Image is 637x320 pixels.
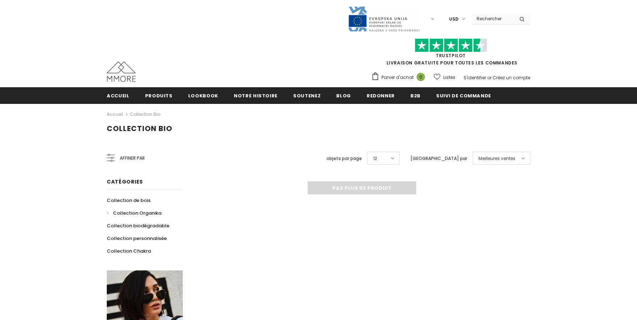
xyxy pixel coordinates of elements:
[367,87,395,104] a: Redonner
[234,92,278,99] span: Notre histoire
[107,87,130,104] a: Accueil
[107,123,172,134] span: Collection Bio
[107,178,143,185] span: Catégories
[336,87,351,104] a: Blog
[443,74,455,81] span: Listes
[188,92,218,99] span: Lookbook
[410,155,467,162] label: [GEOGRAPHIC_DATA] par
[436,92,491,99] span: Suivi de commande
[107,248,151,254] span: Collection Chakra
[487,75,492,81] span: or
[410,92,421,99] span: B2B
[436,52,466,59] a: TrustPilot
[107,207,161,219] a: Collection Organika
[107,219,169,232] a: Collection biodégradable
[107,110,123,119] a: Accueil
[478,155,515,162] span: Meilleures ventes
[107,194,151,207] a: Collection de bois
[145,87,173,104] a: Produits
[107,235,167,242] span: Collection personnalisée
[107,92,130,99] span: Accueil
[434,71,455,84] a: Listes
[107,62,136,82] img: Cas MMORE
[188,87,218,104] a: Lookbook
[130,111,160,117] a: Collection Bio
[449,16,459,23] span: USD
[293,92,321,99] span: soutenez
[107,222,169,229] span: Collection biodégradable
[381,74,414,81] span: Panier d'achat
[472,13,514,24] input: Search Site
[107,245,151,257] a: Collection Chakra
[464,75,486,81] a: S'identifier
[373,155,377,162] span: 12
[415,38,487,52] img: Faites confiance aux étoiles pilotes
[120,154,145,162] span: Affiner par
[336,92,351,99] span: Blog
[371,42,530,66] span: LIVRAISON GRATUITE POUR TOUTES LES COMMANDES
[436,87,491,104] a: Suivi de commande
[326,155,362,162] label: objets par page
[493,75,530,81] a: Créez un compte
[145,92,173,99] span: Produits
[371,72,429,83] a: Panier d'achat 0
[293,87,321,104] a: soutenez
[367,92,395,99] span: Redonner
[417,73,425,81] span: 0
[410,87,421,104] a: B2B
[348,6,420,32] img: Javni Razpis
[234,87,278,104] a: Notre histoire
[107,197,151,204] span: Collection de bois
[113,210,161,216] span: Collection Organika
[107,232,167,245] a: Collection personnalisée
[348,16,420,22] a: Javni Razpis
